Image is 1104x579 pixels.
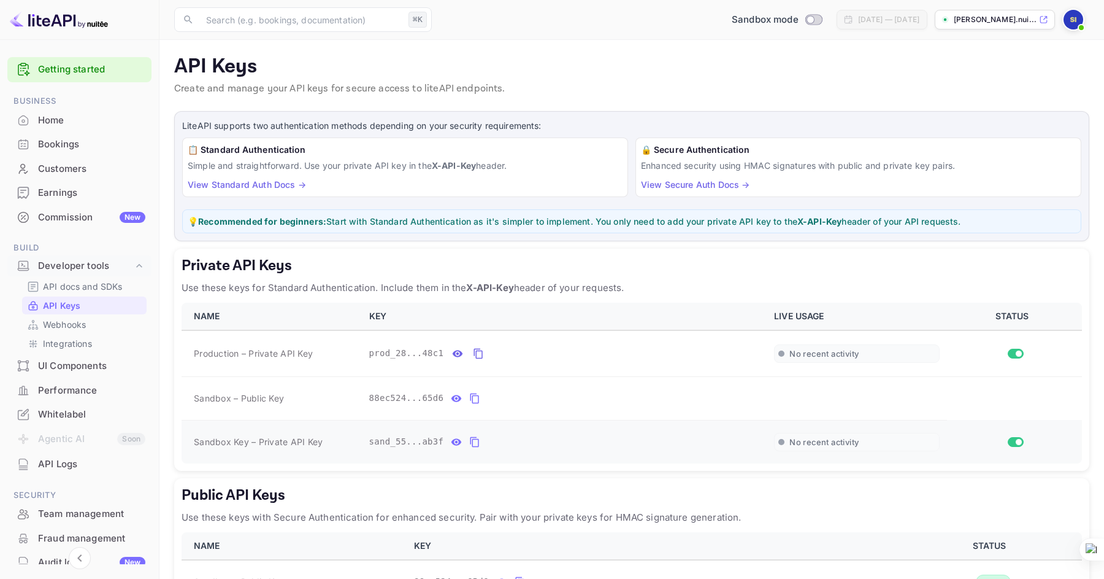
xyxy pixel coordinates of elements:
th: NAME [182,532,407,560]
input: Search (e.g. bookings, documentation) [199,7,404,32]
strong: X-API-Key [797,216,841,227]
h5: Public API Keys [182,486,1082,505]
div: Commission [38,211,145,225]
a: API Logs [7,453,151,475]
a: UI Components [7,354,151,377]
div: Fraud management [7,527,151,551]
div: Developer tools [38,259,133,273]
div: API docs and SDKs [22,278,147,295]
a: Customers [7,157,151,180]
th: NAME [182,303,362,330]
a: Getting started [38,63,145,77]
div: Developer tools [7,255,151,277]
div: Team management [38,507,145,521]
div: CommissionNew [7,206,151,230]
img: LiteAPI logo [10,10,108,29]
span: Sandbox – Public Key [194,392,284,405]
strong: Recommended for beginners: [198,216,326,227]
div: Webhooks [22,316,147,333]
strong: X-API-Key [432,160,476,171]
span: sand_55...ab3f [369,435,444,448]
p: Use these keys for Standard Authentication. Include them in the header of your requests. [182,281,1082,295]
span: Business [7,95,151,108]
a: API docs and SDKs [27,280,142,293]
p: Enhanced security using HMAC signatures with public and private key pairs. [641,159,1076,172]
a: Bookings [7,133,151,155]
th: KEY [407,532,902,560]
button: Collapse navigation [69,547,91,569]
span: Build [7,241,151,255]
a: View Secure Auth Docs → [641,179,749,190]
span: prod_28...48c1 [369,347,444,360]
span: 88ec524...65d6 [369,392,444,405]
a: API Keys [27,299,142,312]
div: Bookings [38,138,145,152]
div: Earnings [7,181,151,205]
div: Performance [38,384,145,398]
a: Home [7,109,151,131]
div: Earnings [38,186,145,200]
span: Security [7,489,151,502]
p: Use these keys with Secure Authentication for enhanced security. Pair with your private keys for ... [182,510,1082,525]
h5: Private API Keys [182,256,1082,276]
th: STATUS [902,532,1082,560]
div: Customers [38,162,145,176]
a: Performance [7,379,151,402]
div: Bookings [7,133,151,157]
table: private api keys table [182,303,1082,464]
div: Audit logs [38,556,145,570]
p: Create and manage your API keys for secure access to liteAPI endpoints. [174,82,1089,96]
a: Webhooks [27,318,142,331]
div: API Keys [22,297,147,314]
strong: X-API-Key [466,282,513,293]
div: Switch to Production mode [727,13,827,27]
p: API Keys [43,299,80,312]
div: Team management [7,502,151,526]
div: UI Components [38,359,145,373]
a: Fraud management [7,527,151,550]
span: No recent activity [789,349,859,359]
div: ⌘K [408,12,427,28]
div: API Logs [38,457,145,472]
a: View Standard Auth Docs → [188,179,306,190]
div: UI Components [7,354,151,378]
p: API docs and SDKs [43,280,123,293]
p: Simple and straightforward. Use your private API key in the header. [188,159,623,172]
div: New [120,212,145,223]
div: Customers [7,157,151,181]
span: Sandbox Key – Private API Key [194,437,323,447]
p: LiteAPI supports two authentication methods depending on your security requirements: [182,119,1081,133]
p: Webhooks [43,318,86,331]
img: saiful ihsan [1064,10,1083,29]
div: New [120,557,145,568]
a: Audit logsNew [7,551,151,573]
div: Getting started [7,57,151,82]
span: No recent activity [789,437,859,448]
th: STATUS [947,303,1082,330]
a: Earnings [7,181,151,204]
h6: 📋 Standard Authentication [188,143,623,157]
div: Whitelabel [7,403,151,427]
div: API Logs [7,453,151,476]
div: Performance [7,379,151,403]
th: LIVE USAGE [767,303,947,330]
a: CommissionNew [7,206,151,228]
p: Integrations [43,337,92,350]
p: API Keys [174,55,1089,79]
a: Whitelabel [7,403,151,426]
span: Production – Private API Key [194,347,313,360]
span: Sandbox mode [732,13,799,27]
p: 💡 Start with Standard Authentication as it's simpler to implement. You only need to add your priv... [188,215,1076,228]
div: Whitelabel [38,408,145,422]
div: Home [7,109,151,133]
th: KEY [362,303,767,330]
a: Team management [7,502,151,525]
p: [PERSON_NAME].nui... [954,14,1037,25]
h6: 🔒 Secure Authentication [641,143,1076,157]
a: Integrations [27,337,142,350]
div: Integrations [22,335,147,352]
div: Fraud management [38,532,145,546]
div: Home [38,114,145,128]
div: [DATE] — [DATE] [858,14,919,25]
div: Audit logsNew [7,551,151,575]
